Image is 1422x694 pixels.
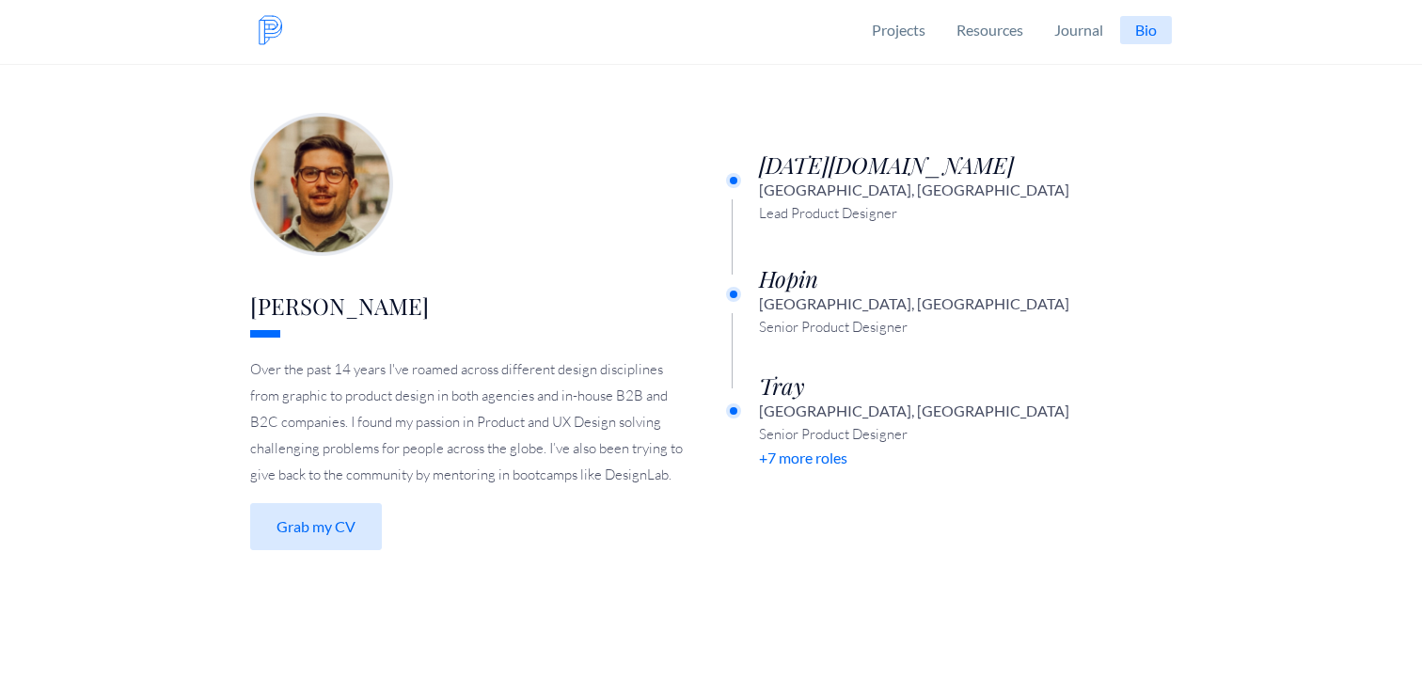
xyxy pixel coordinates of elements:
p: Senior Product Designer [759,421,1069,448]
img: bullet.svg [726,287,741,302]
span: [GEOGRAPHIC_DATA], [GEOGRAPHIC_DATA] [759,181,1069,198]
a: Grab my CV [250,503,382,550]
img: bullet.svg [726,173,741,188]
a: +7 more roles [759,449,847,466]
p: Senior Product Designer [759,314,1069,340]
span: [GEOGRAPHIC_DATA], [GEOGRAPHIC_DATA] [759,294,1069,312]
img: me.png [250,113,393,256]
a: Bio [1120,16,1172,44]
img: bullet.svg [726,403,741,418]
h4: [DATE][DOMAIN_NAME] [759,150,1069,180]
h4: Tray [759,371,1069,401]
h2: [PERSON_NAME] [250,291,692,321]
span: [GEOGRAPHIC_DATA], [GEOGRAPHIC_DATA] [759,402,1069,419]
img: Logo [256,15,286,45]
h4: Hopin [759,263,1069,293]
p: Lead Product Designer [759,200,1069,227]
p: Over the past 14 years I've roamed across different design disciplines from graphic to product de... [250,356,692,488]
